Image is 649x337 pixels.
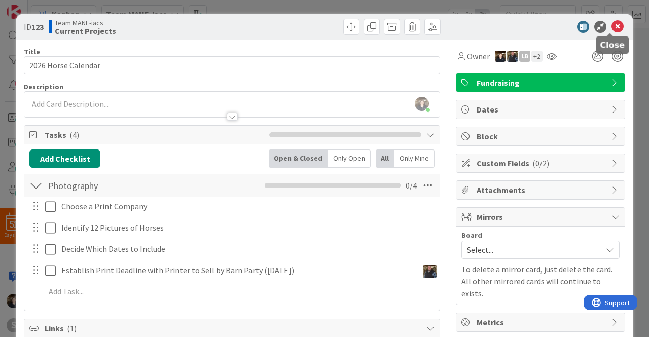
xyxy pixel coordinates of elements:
img: CC [507,51,518,62]
span: Select... [467,243,597,257]
span: ( 0/2 ) [532,158,549,168]
span: ( 4 ) [69,130,79,140]
p: Identify 12 Pictures of Horses [61,222,432,234]
span: 0 / 4 [406,179,417,192]
div: All [376,149,394,168]
button: Add Checklist [29,149,100,168]
input: type card name here... [24,56,440,74]
div: Open & Closed [269,149,328,168]
p: Decide Which Dates to Include [61,243,432,255]
b: 123 [31,22,44,32]
span: Description [24,82,63,91]
span: Dates [477,103,606,116]
span: ( 1 ) [67,323,77,333]
input: Add Checklist... [45,176,213,195]
span: ID [24,21,44,33]
span: Support [21,2,46,14]
img: CC [423,265,437,278]
label: Title [24,47,40,56]
span: Custom Fields [477,157,606,169]
span: Metrics [477,316,606,328]
span: Links [45,322,421,334]
div: Only Open [328,149,371,168]
div: Only Mine [394,149,435,168]
span: Team MANE-iacs [55,19,116,27]
span: Block [477,130,606,142]
div: LB [519,51,530,62]
div: + 2 [531,51,543,62]
h5: Close [600,40,625,50]
span: Board [461,232,482,239]
span: Owner [467,50,490,62]
img: KS [495,51,506,62]
span: Attachments [477,184,606,196]
p: To delete a mirror card, just delete the card. All other mirrored cards will continue to exists. [461,263,620,299]
p: Choose a Print Company [61,201,432,212]
b: Current Projects [55,27,116,35]
span: Tasks [45,129,264,141]
span: Mirrors [477,211,606,223]
span: Fundraising [477,77,606,89]
p: Establish Print Deadline with Printer to Sell by Barn Party ([DATE]) [61,265,414,276]
img: 0gh3WeHskahoaj8UhpPxJkcUy4bGxrYS.jpg [415,97,429,111]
